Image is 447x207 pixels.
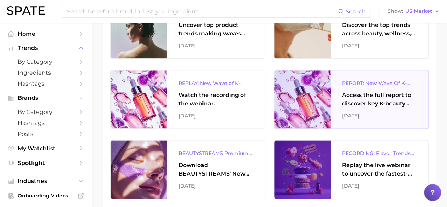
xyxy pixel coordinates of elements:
[178,91,254,108] div: Watch the recording of the webinar.
[342,91,417,108] div: Access the full report to discover key K-beauty trends influencing [DATE] beauty market
[7,6,45,15] img: SPATE
[6,117,86,128] a: Hashtags
[178,111,254,120] div: [DATE]
[274,140,429,199] a: RECORDING: Flavor Trends Decoded - What's New & What's Next According to TikTok & GoogleReplay th...
[386,7,442,16] button: ShowUS Market
[6,107,86,117] a: by Category
[18,120,74,126] span: Hashtags
[6,43,86,53] button: Trends
[18,131,74,137] span: Posts
[178,41,254,50] div: [DATE]
[110,140,265,199] a: BEAUTYSTREAMS Premium K-beauty Trends ReportDownload BEAUTYSTREAMS' New Wave of K-beauty Report.[...
[342,21,417,38] div: Discover the top trends across beauty, wellness, and personal care on TikTok [GEOGRAPHIC_DATA].
[388,9,403,13] span: Show
[178,149,254,157] div: BEAUTYSTREAMS Premium K-beauty Trends Report
[18,58,74,65] span: by Category
[342,41,417,50] div: [DATE]
[18,178,74,184] span: Industries
[18,109,74,115] span: by Category
[18,145,74,152] span: My Watchlist
[178,161,254,178] div: Download BEAUTYSTREAMS' New Wave of K-beauty Report.
[18,45,74,51] span: Trends
[18,30,74,37] span: Home
[6,93,86,103] button: Brands
[66,5,338,17] input: Search here for a brand, industry, or ingredient
[6,143,86,154] a: My Watchlist
[342,182,417,190] div: [DATE]
[178,182,254,190] div: [DATE]
[346,8,366,15] span: Search
[6,67,86,78] a: Ingredients
[6,28,86,39] a: Home
[6,78,86,89] a: Hashtags
[178,79,254,87] div: REPLAY: New Wave of K-Beauty
[342,79,417,87] div: REPORT: New Wave Of K-Beauty: [GEOGRAPHIC_DATA]’s Trending Innovations In Skincare & Color Cosmetics
[342,149,417,157] div: RECORDING: Flavor Trends Decoded - What's New & What's Next According to TikTok & Google
[18,80,74,87] span: Hashtags
[18,69,74,76] span: Ingredients
[6,128,86,139] a: Posts
[274,70,429,129] a: REPORT: New Wave Of K-Beauty: [GEOGRAPHIC_DATA]’s Trending Innovations In Skincare & Color Cosmet...
[342,111,417,120] div: [DATE]
[6,157,86,168] a: Spotlight
[18,95,74,101] span: Brands
[110,70,265,129] a: REPLAY: New Wave of K-BeautyWatch the recording of the webinar.[DATE]
[18,160,74,166] span: Spotlight
[18,192,74,199] span: Onboarding Videos
[6,56,86,67] a: by Category
[6,176,86,186] button: Industries
[342,161,417,178] div: Replay the live webinar to uncover the fastest-growing flavor trends and what they signal about e...
[405,9,432,13] span: US Market
[178,21,254,38] div: Uncover top product trends making waves across platforms — along with key insights into benefits,...
[6,190,86,201] a: Onboarding Videos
